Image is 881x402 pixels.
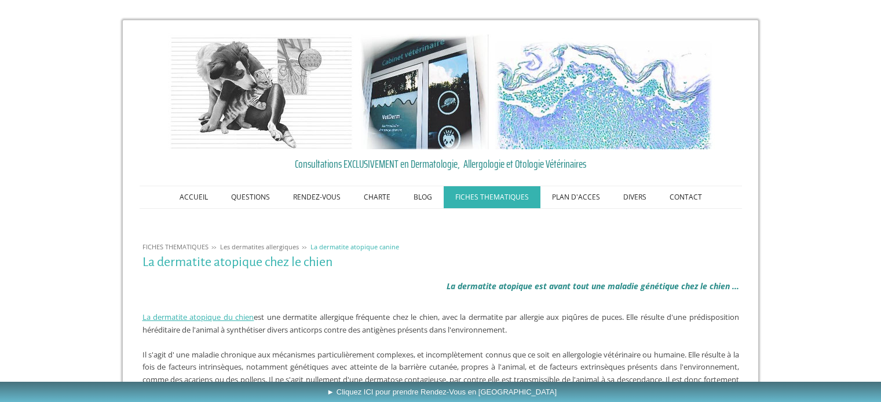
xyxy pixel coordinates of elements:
a: Consultations EXCLUSIVEMENT en Dermatologie, Allergologie et Otologie Vétérinaires [142,155,739,172]
span: est une dermatite allergique fréquente chez le chien, avec la dermatite par allergie aux piqûres ... [142,312,739,335]
span: Les dermatites allergiques [220,242,299,251]
a: QUESTIONS [220,186,282,208]
span: ► Cliquez ICI pour prendre Rendez-Vous en [GEOGRAPHIC_DATA] [327,388,557,396]
a: PLAN D'ACCES [540,186,612,208]
a: FICHES THEMATIQUES [444,186,540,208]
a: RENDEZ-VOUS [282,186,352,208]
a: BLOG [402,186,444,208]
strong: La dermatite atopique est avant tout une maladie génétique chez le chien ... [447,281,739,292]
h1: La dermatite atopique chez le chien [142,255,739,270]
a: DIVERS [612,186,658,208]
a: CHARTE [352,186,402,208]
a: FICHES THEMATIQUES [140,242,211,251]
a: CONTACT [658,186,714,208]
span: La dermatite atopique canine [310,242,399,251]
a: La dermatite atopique du chien [142,312,254,322]
span: FICHES THEMATIQUES [142,242,209,251]
a: Les dermatites allergiques [217,242,302,251]
a: ACCUEIL [168,186,220,208]
a: La dermatite atopique canine [308,242,402,251]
